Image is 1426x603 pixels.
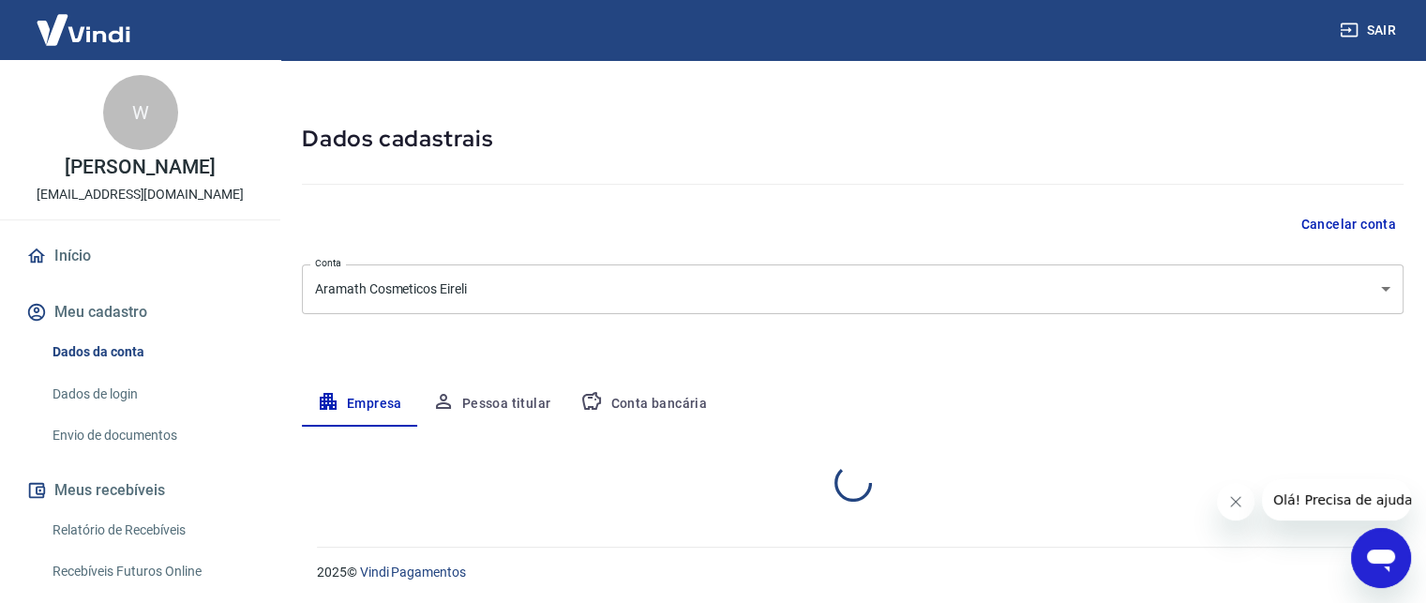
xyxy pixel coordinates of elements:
div: Aramath Cosmeticos Eireli [302,264,1403,314]
iframe: Mensagem da empresa [1262,479,1411,520]
button: Meu cadastro [23,292,258,333]
iframe: Fechar mensagem [1217,483,1254,520]
p: 2025 © [317,563,1381,582]
a: Dados da conta [45,333,258,371]
button: Meus recebíveis [23,470,258,511]
a: Dados de login [45,375,258,414]
span: Olá! Precisa de ajuda? [11,13,158,28]
img: Vindi [23,1,144,58]
label: Conta [315,256,341,270]
p: [EMAIL_ADDRESS][DOMAIN_NAME] [37,185,244,204]
p: [PERSON_NAME] [65,158,215,177]
button: Empresa [302,382,417,427]
a: Vindi Pagamentos [360,565,466,580]
button: Pessoa titular [417,382,566,427]
a: Início [23,235,258,277]
a: Recebíveis Futuros Online [45,552,258,591]
h5: Dados cadastrais [302,124,1403,154]
a: Relatório de Recebíveis [45,511,258,550]
a: Envio de documentos [45,416,258,455]
iframe: Botão para abrir a janela de mensagens [1351,528,1411,588]
button: Cancelar conta [1293,207,1403,242]
button: Sair [1336,13,1403,48]
button: Conta bancária [565,382,722,427]
div: W [103,75,178,150]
